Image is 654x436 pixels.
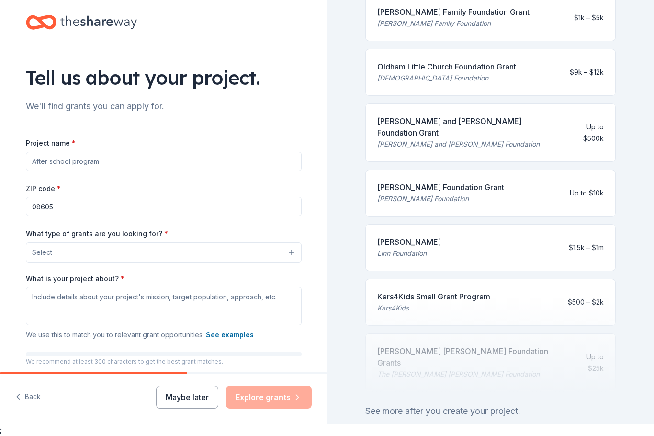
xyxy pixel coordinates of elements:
[377,7,530,18] div: [PERSON_NAME] Family Foundation Grant
[32,247,52,259] span: Select
[26,197,302,217] input: 12345 (U.S. only)
[206,330,254,341] button: See examples
[377,291,490,303] div: Kars4Kids Small Grant Program
[26,358,302,366] p: We recommend at least 300 characters to get the best grant matches.
[377,116,561,139] div: [PERSON_NAME] and [PERSON_NAME] Foundation Grant
[377,248,441,260] div: Linn Foundation
[26,331,254,339] span: We use this to match you to relevant grant opportunities.
[377,18,530,30] div: [PERSON_NAME] Family Foundation
[377,139,561,150] div: [PERSON_NAME] and [PERSON_NAME] Foundation
[26,243,302,263] button: Select
[569,242,604,254] div: $1.5k – $1m
[26,99,302,115] div: We'll find grants you can apply for.
[26,152,302,172] input: After school program
[156,386,218,409] button: Maybe later
[570,188,604,199] div: Up to $10k
[569,122,604,145] div: Up to $500k
[570,67,604,79] div: $9k – $12k
[26,275,124,284] label: What is your project about?
[574,12,604,24] div: $1k – $5k
[365,404,616,419] div: See more after you create your project!
[377,61,516,73] div: Oldham Little Church Foundation Grant
[377,237,441,248] div: [PERSON_NAME]
[377,73,516,84] div: [DEMOGRAPHIC_DATA] Foundation
[377,182,504,194] div: [PERSON_NAME] Foundation Grant
[377,194,504,205] div: [PERSON_NAME] Foundation
[15,388,41,408] button: Back
[26,229,168,239] label: What type of grants are you looking for?
[26,139,76,149] label: Project name
[26,65,302,92] div: Tell us about your project.
[26,184,61,194] label: ZIP code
